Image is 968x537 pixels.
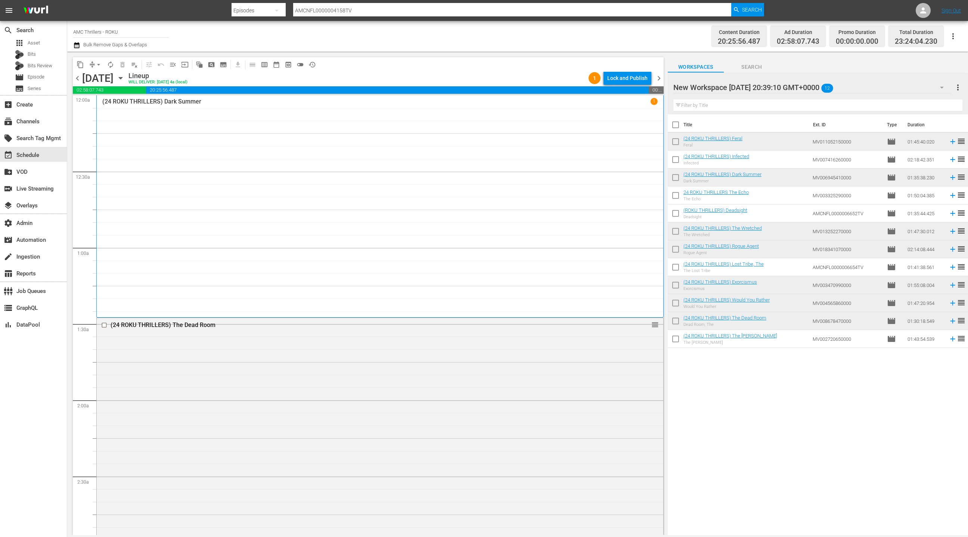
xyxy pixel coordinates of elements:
[905,294,946,312] td: 01:47:20.954
[4,151,13,160] span: Schedule
[589,75,601,81] span: 1
[887,263,896,272] span: Episode
[683,161,749,166] div: Infected
[949,335,957,343] svg: Add to Schedule
[131,61,138,68] span: playlist_remove_outlined
[957,262,966,271] span: reorder
[15,50,24,59] div: Bits
[4,26,13,35] span: Search
[683,225,762,231] a: (24 ROKU THRILLERS) The Wretched
[308,61,316,68] span: history_outlined
[4,201,13,210] span: Overlays
[654,74,664,83] span: chevron_right
[957,155,966,164] span: reorder
[683,179,761,183] div: Dark Summer
[649,86,664,94] span: 00:35:55.770
[73,86,146,94] span: 02:58:07.743
[683,215,747,219] div: Deadsight
[28,73,44,81] span: Episode
[957,316,966,325] span: reorder
[949,281,957,289] svg: Add to Schedule
[949,173,957,182] svg: Add to Schedule
[82,42,147,47] span: Bulk Remove Gaps & Overlaps
[905,133,946,151] td: 01:45:40.020
[86,59,105,71] span: Remove Gaps & Overlaps
[4,269,13,278] span: Reports
[949,209,957,217] svg: Add to Schedule
[196,61,203,68] span: auto_awesome_motion_outlined
[604,71,651,85] button: Lock and Publish
[683,322,766,327] div: Dead Room, The
[731,3,764,16] button: Search
[297,61,304,68] span: toggle_off
[949,299,957,307] svg: Add to Schedule
[28,39,40,47] span: Asset
[4,235,13,244] span: Automation
[111,321,621,328] div: (24 ROKU THRILLERS) The Dead Room
[905,276,946,294] td: 01:55:08.004
[887,334,896,343] span: Episode
[179,59,191,71] span: Update Metadata from Key Asset
[887,155,896,164] span: Episode
[15,73,24,82] span: Episode
[887,173,896,182] span: Episode
[949,245,957,253] svg: Add to Schedule
[957,334,966,343] span: reorder
[905,169,946,186] td: 01:35:38.230
[4,100,13,109] span: Create
[683,261,764,267] a: (24 ROKU THRILLERS) Lost Tribe, The
[191,57,205,72] span: Refresh All Search Blocks
[683,172,761,177] a: (24 ROKU THRILLERS) Dark Summer
[273,61,280,68] span: date_range_outlined
[810,204,884,222] td: AMCNFL0000006652TV
[949,138,957,146] svg: Add to Schedule
[205,59,217,71] span: Create Search Block
[957,280,966,289] span: reorder
[821,80,833,96] span: 12
[683,197,749,201] div: The Echo
[28,50,36,58] span: Bits
[949,263,957,271] svg: Add to Schedule
[77,61,84,68] span: content_copy
[810,240,884,258] td: MV018341070000
[810,276,884,294] td: MV003470990000
[683,154,749,159] a: (24 ROKU THRILLERS) Infected
[261,61,268,68] span: calendar_view_week_outlined
[683,333,777,339] a: (24 ROKU THRILLERS) The [PERSON_NAME]
[4,287,13,296] span: Job Queues
[107,61,114,68] span: autorenew_outlined
[82,72,114,84] div: [DATE]
[683,114,809,135] th: Title
[810,294,884,312] td: MV004565860000
[128,72,187,80] div: Lineup
[169,61,177,68] span: menu_open
[4,167,13,176] span: VOD
[809,114,882,135] th: Ext. ID
[949,191,957,200] svg: Add to Schedule
[4,303,13,312] span: GraphQL
[651,321,659,328] button: reorder
[895,37,937,46] span: 23:24:04.230
[810,330,884,348] td: MV002720650000
[683,315,766,321] a: (24 ROKU THRILLERS) The Dead Room
[949,155,957,164] svg: Add to Schedule
[718,37,760,46] span: 20:25:56.487
[4,252,13,261] span: Ingestion
[89,61,96,68] span: compress
[957,191,966,200] span: reorder
[28,62,52,70] span: Bits Review
[4,184,13,193] span: Live Streaming
[887,317,896,325] span: Episode
[217,59,229,71] span: Create Series Block
[4,6,13,15] span: menu
[117,59,128,71] span: Select an event to delete
[683,207,747,213] a: (ROKU THRILLERS) Deadsight
[887,299,896,308] span: Episode
[4,117,13,126] span: Channels
[683,297,770,303] a: (24 ROKU THRILLERS) Would You Rather
[15,38,24,47] span: Asset
[683,232,762,237] div: The Wretched
[905,186,946,204] td: 01:50:04.385
[15,84,24,93] span: Series
[4,219,13,228] span: Admin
